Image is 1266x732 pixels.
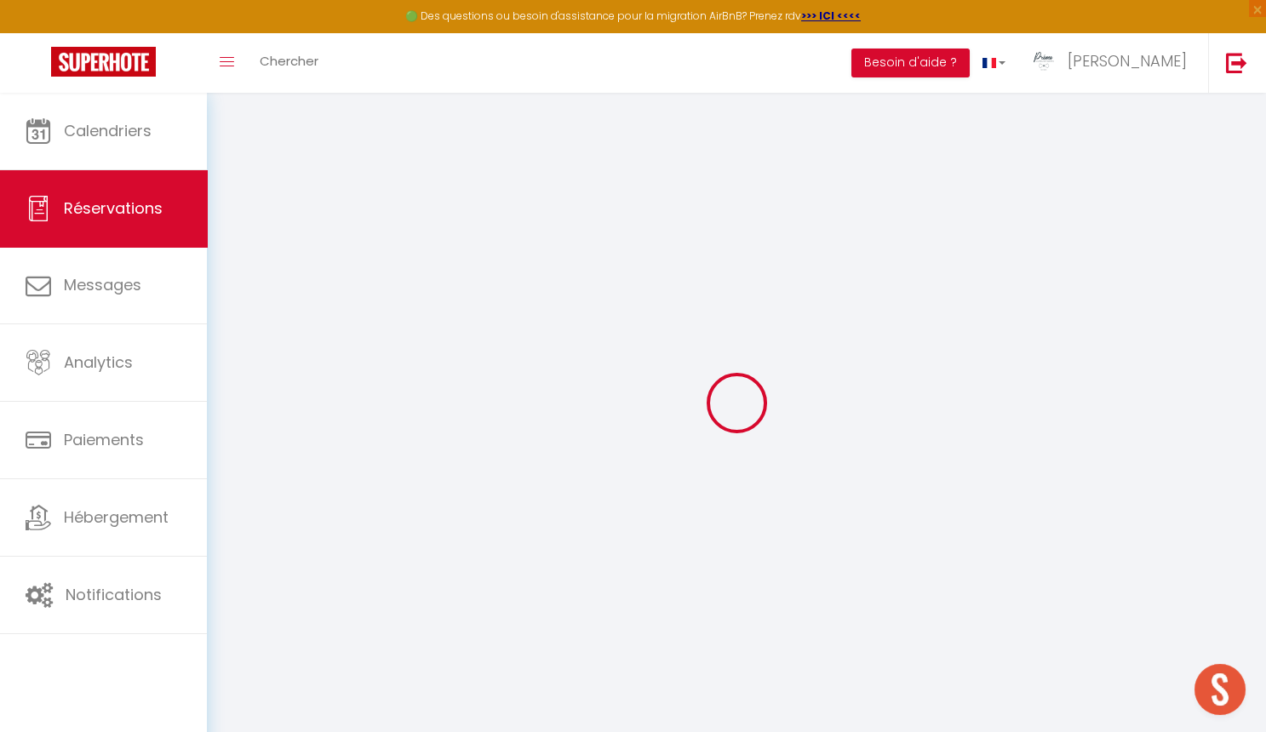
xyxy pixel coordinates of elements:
[1031,49,1057,74] img: ...
[64,120,152,141] span: Calendriers
[64,274,141,295] span: Messages
[801,9,861,23] a: >>> ICI <<<<
[1018,33,1208,93] a: ... [PERSON_NAME]
[851,49,970,77] button: Besoin d'aide ?
[247,33,331,93] a: Chercher
[51,47,156,77] img: Super Booking
[64,352,133,373] span: Analytics
[64,429,144,450] span: Paiements
[66,584,162,605] span: Notifications
[1226,52,1247,73] img: logout
[1068,50,1187,71] span: [PERSON_NAME]
[1194,664,1246,715] div: Ouvrir le chat
[260,52,318,70] span: Chercher
[64,197,163,219] span: Réservations
[64,506,169,528] span: Hébergement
